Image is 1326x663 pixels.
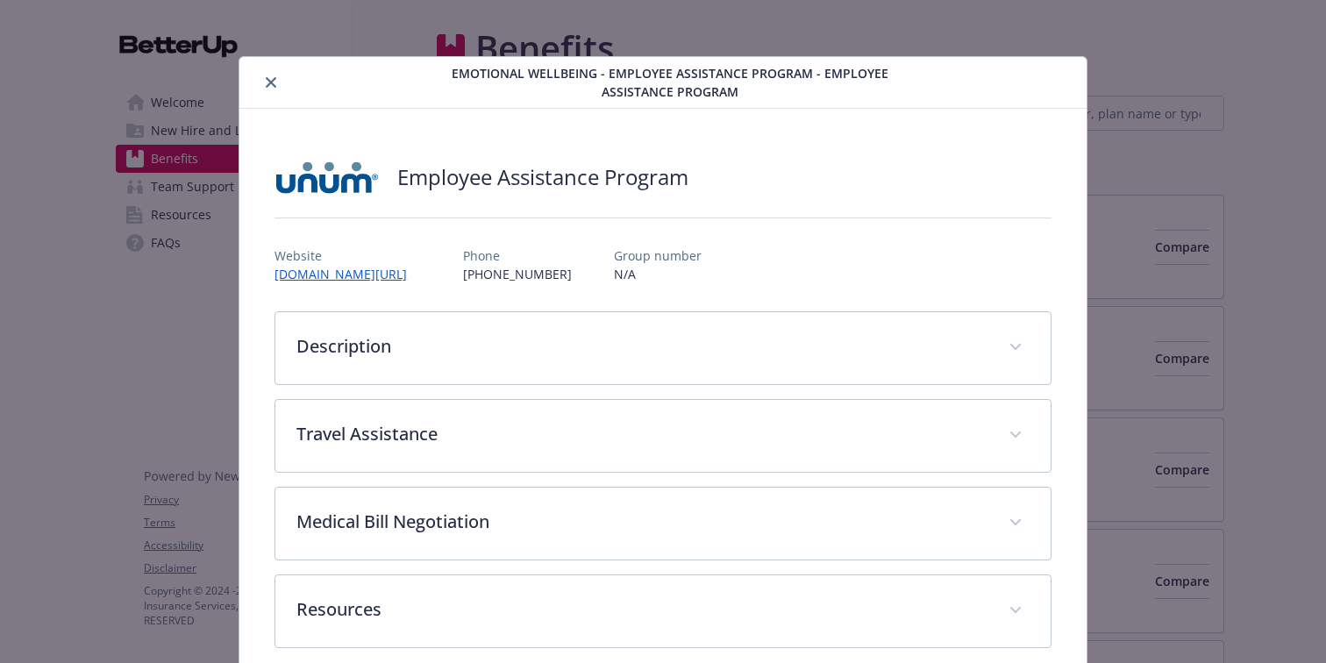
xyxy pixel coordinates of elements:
[614,246,702,265] p: Group number
[397,162,688,192] h2: Employee Assistance Program
[296,333,987,360] p: Description
[296,421,987,447] p: Travel Assistance
[463,246,572,265] p: Phone
[614,265,702,283] p: N/A
[296,596,987,623] p: Resources
[275,400,1051,472] div: Travel Assistance
[275,488,1051,560] div: Medical Bill Negotiation
[296,509,987,535] p: Medical Bill Negotiation
[274,151,380,203] img: UNUM
[420,64,920,101] span: Emotional Wellbeing - Employee Assistance Program - Employee Assistance Program
[260,72,282,93] button: close
[274,246,421,265] p: Website
[463,265,572,283] p: [PHONE_NUMBER]
[275,312,1051,384] div: Description
[275,575,1051,647] div: Resources
[274,266,421,282] a: [DOMAIN_NAME][URL]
